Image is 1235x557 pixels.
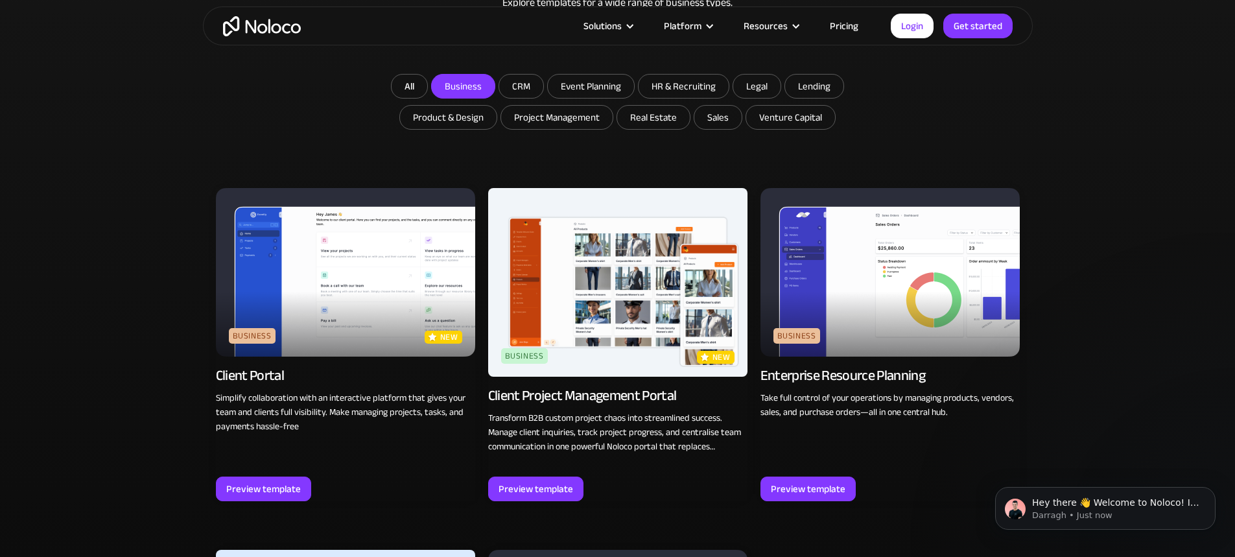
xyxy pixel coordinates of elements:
a: Pricing [814,18,875,34]
a: BusinessEnterprise Resource PlanningTake full control of your operations by managing products, ve... [760,188,1020,501]
p: Simplify collaboration with an interactive platform that gives your team and clients full visibil... [216,391,475,434]
div: Solutions [583,18,622,34]
div: Business [501,348,548,364]
a: Login [891,14,934,38]
div: Platform [664,18,701,34]
div: Preview template [226,480,301,497]
p: new [712,351,731,364]
form: Email Form [359,74,877,133]
div: Client Portal [216,366,284,385]
div: Preview template [771,480,845,497]
div: Preview template [499,480,573,497]
a: BusinessnewClient PortalSimplify collaboration with an interactive platform that gives your team ... [216,188,475,501]
a: BusinessnewClient Project Management PortalTransform B2B custom project chaos into streamlined su... [488,188,747,501]
a: Get started [943,14,1013,38]
div: Platform [648,18,727,34]
p: Take full control of your operations by managing products, vendors, sales, and purchase orders—al... [760,391,1020,420]
iframe: Intercom notifications message [976,460,1235,551]
div: Resources [727,18,814,34]
p: new [440,331,458,344]
div: Client Project Management Portal [488,386,677,405]
div: Business [229,328,276,344]
div: Business [773,328,820,344]
p: Transform B2B custom project chaos into streamlined success. Manage client inquiries, track proje... [488,411,747,454]
div: Enterprise Resource Planning [760,366,926,385]
div: Solutions [567,18,648,34]
a: All [391,74,428,99]
div: Resources [744,18,788,34]
a: home [223,16,301,36]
